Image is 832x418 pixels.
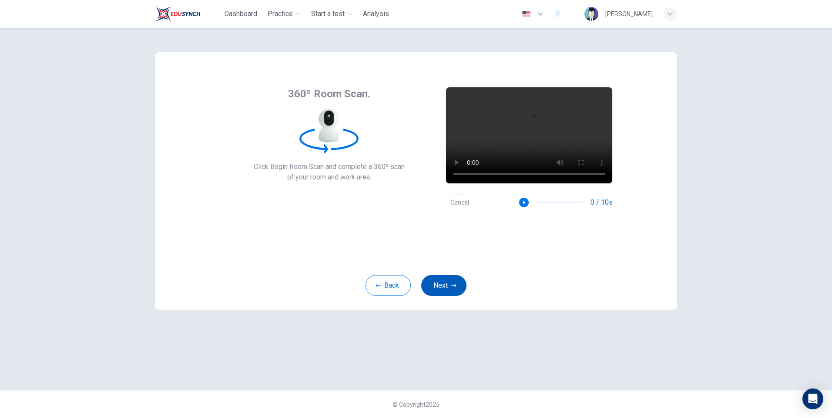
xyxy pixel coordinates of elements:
[605,9,653,19] div: [PERSON_NAME]
[268,9,293,19] span: Practice
[288,87,370,101] span: 360º Room Scan.
[359,6,393,22] button: Analysis
[584,7,598,21] img: Profile picture
[311,9,345,19] span: Start a test
[446,194,473,211] button: Cancel
[155,5,221,23] a: Train Test logo
[363,9,389,19] span: Analysis
[155,5,201,23] img: Train Test logo
[802,388,823,409] div: Open Intercom Messenger
[393,401,439,408] span: © Copyright 2025
[421,275,466,296] button: Next
[366,275,411,296] button: Back
[264,6,304,22] button: Practice
[521,11,532,17] img: en
[254,172,405,182] span: of your room and work area.
[590,197,613,208] span: 0 / 10s
[308,6,356,22] button: Start a test
[221,6,261,22] button: Dashboard
[254,162,405,172] span: Click Begin Room Scan and complete a 360º scan
[224,9,257,19] span: Dashboard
